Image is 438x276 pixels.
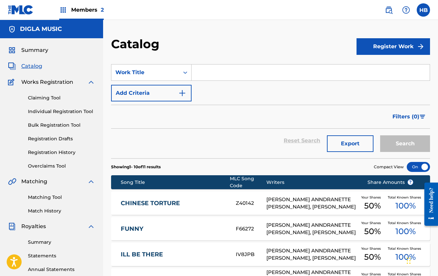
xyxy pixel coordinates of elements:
a: Individual Registration Tool [28,108,95,115]
div: Work Title [115,69,175,76]
img: f7272a7cc735f4ea7f67.svg [417,43,425,51]
a: Registration Drafts [28,135,95,142]
img: help [402,6,410,14]
span: 50 % [364,200,381,212]
span: 2 [101,7,104,13]
span: 50 % [364,225,381,237]
span: Your Shares [361,246,383,251]
span: 100 % [395,225,416,237]
div: IV8JPB [236,251,266,258]
span: Your Shares [361,195,383,200]
span: Compact View [374,164,404,170]
img: Works Registration [8,78,17,86]
div: Drag [407,251,411,271]
img: filter [420,115,425,119]
a: Overclaims Tool [28,163,95,170]
span: Share Amounts [367,179,413,186]
span: Your Shares [361,220,383,225]
a: Public Search [382,3,395,17]
a: Bulk Registration Tool [28,122,95,129]
div: User Menu [417,3,430,17]
span: Summary [21,46,48,54]
div: Writers [266,179,357,186]
h2: Catalog [111,37,163,52]
span: Total Known Shares [388,220,424,225]
img: Summary [8,46,16,54]
span: Members [71,6,104,14]
a: Annual Statements [28,266,95,273]
span: Filters ( 0 ) [392,113,419,121]
button: Filters (0) [388,108,430,125]
iframe: Resource Center [419,177,438,232]
div: Z40142 [236,200,266,207]
a: Match History [28,207,95,214]
div: [PERSON_NAME] ANNDRANETTE [PERSON_NAME], [PERSON_NAME] [266,247,357,262]
a: SummarySummary [8,46,48,54]
a: Matching Tool [28,194,95,201]
span: 100 % [395,251,416,263]
span: Total Known Shares [388,246,424,251]
iframe: Chat Widget [405,244,438,276]
a: CHINESE TORTURE [121,200,227,207]
button: Register Work [357,38,430,55]
a: Registration History [28,149,95,156]
img: Top Rightsholders [59,6,67,14]
span: ? [408,180,413,185]
div: [PERSON_NAME] ANNDRANETTE [PERSON_NAME], [PERSON_NAME] [266,221,357,236]
p: Showing 1 - 10 of 11 results [111,164,161,170]
img: expand [87,178,95,186]
div: MLC Song Code [230,175,266,189]
a: ILL BE THERE [121,251,227,258]
img: Accounts [8,25,16,33]
img: search [385,6,393,14]
a: Summary [28,239,95,246]
span: Total Known Shares [388,195,424,200]
div: [PERSON_NAME] ANNDRANETTE [PERSON_NAME], [PERSON_NAME] [266,196,357,211]
a: Claiming Tool [28,94,95,101]
img: expand [87,78,95,86]
img: expand [87,222,95,230]
span: Catalog [21,62,42,70]
form: Search Form [111,64,430,158]
a: Statements [28,252,95,259]
div: Song Title [121,179,230,186]
span: 50 % [364,251,381,263]
button: Export [327,135,373,152]
img: MLC Logo [8,5,34,15]
img: Matching [8,178,16,186]
a: FUNNY [121,225,227,233]
div: F66272 [236,225,266,233]
span: Royalties [21,222,46,230]
span: Works Registration [21,78,73,86]
span: 100 % [395,200,416,212]
span: Matching [21,178,47,186]
h5: DIGLA MUSIC [20,25,62,33]
img: Catalog [8,62,16,70]
div: Help [399,3,413,17]
img: Royalties [8,222,16,230]
a: CatalogCatalog [8,62,42,70]
img: 9d2ae6d4665cec9f34b9.svg [178,89,186,97]
button: Add Criteria [111,85,192,101]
